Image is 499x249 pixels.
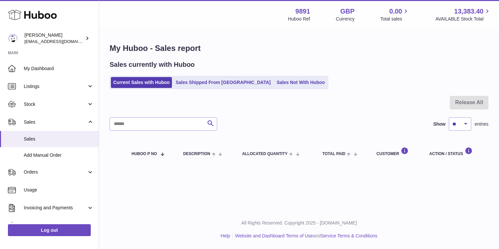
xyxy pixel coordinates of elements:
[380,16,410,22] span: Total sales
[111,77,172,88] a: Current Sales with Huboo
[24,152,94,158] span: Add Manual Order
[295,7,310,16] strong: 9891
[233,233,377,239] li: and
[242,152,287,156] span: ALLOCATED Quantity
[377,147,416,156] div: Customer
[336,16,355,22] div: Currency
[110,60,195,69] h2: Sales currently with Huboo
[24,187,94,193] span: Usage
[389,7,402,16] span: 0.00
[429,147,482,156] div: Action / Status
[24,119,87,125] span: Sales
[221,233,230,238] a: Help
[24,169,87,175] span: Orders
[132,152,157,156] span: Huboo P no
[24,205,87,211] span: Invoicing and Payments
[24,39,97,44] span: [EMAIL_ADDRESS][DOMAIN_NAME]
[183,152,210,156] span: Description
[435,7,491,22] a: 13,383.40 AVAILABLE Stock Total
[475,121,488,127] span: entries
[433,121,446,127] label: Show
[380,7,410,22] a: 0.00 Total sales
[454,7,483,16] span: 13,383.40
[340,7,354,16] strong: GBP
[110,43,488,54] h1: My Huboo - Sales report
[8,224,91,236] a: Log out
[321,233,378,238] a: Service Terms & Conditions
[235,233,313,238] a: Website and Dashboard Terms of Use
[274,77,327,88] a: Sales Not With Huboo
[24,101,87,107] span: Stock
[435,16,491,22] span: AVAILABLE Stock Total
[322,152,346,156] span: Total paid
[24,32,84,45] div: [PERSON_NAME]
[8,33,18,43] img: ro@thebitterclub.co.uk
[104,220,494,226] p: All Rights Reserved. Copyright 2025 - [DOMAIN_NAME]
[24,65,94,72] span: My Dashboard
[288,16,310,22] div: Huboo Ref
[24,83,87,90] span: Listings
[24,136,94,142] span: Sales
[173,77,273,88] a: Sales Shipped From [GEOGRAPHIC_DATA]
